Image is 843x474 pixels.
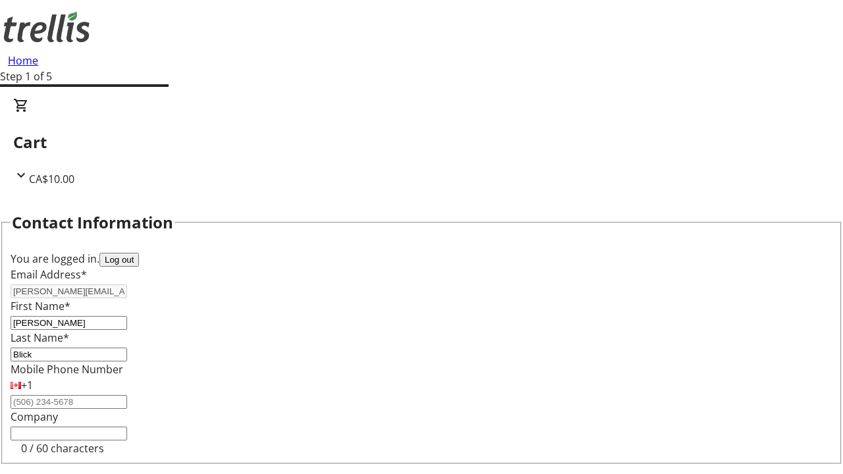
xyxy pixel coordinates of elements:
input: (506) 234-5678 [11,395,127,409]
h2: Cart [13,130,830,154]
tr-character-limit: 0 / 60 characters [21,441,104,456]
button: Log out [99,253,139,267]
label: Company [11,409,58,424]
label: Last Name* [11,330,69,345]
span: CA$10.00 [29,172,74,186]
h2: Contact Information [12,211,173,234]
label: First Name* [11,299,70,313]
div: CartCA$10.00 [13,97,830,187]
label: Email Address* [11,267,87,282]
div: You are logged in. [11,251,832,267]
label: Mobile Phone Number [11,362,123,377]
